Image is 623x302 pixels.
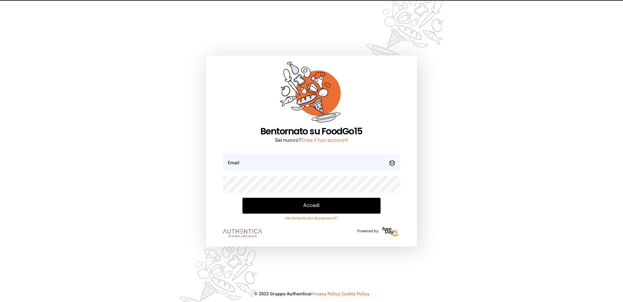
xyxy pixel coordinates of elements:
p: © 2023 Gruppo Authentica [10,291,613,297]
h1: Bentornato su FoodGo15 [223,126,400,137]
img: logo-freeday.3e08031.png [381,226,400,238]
a: Cookie Policy [341,292,369,296]
img: sticker-orange.65babaf.png [280,62,343,126]
img: logo.8f33a47.png [223,229,262,237]
span: Powered by [357,229,378,234]
a: Hai dimenticato la password? [242,216,380,221]
button: Accedi [242,198,380,214]
p: Sei nuovo? [223,137,400,144]
a: Privacy Policy [311,292,340,296]
a: Crea il tuo account [301,138,348,143]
